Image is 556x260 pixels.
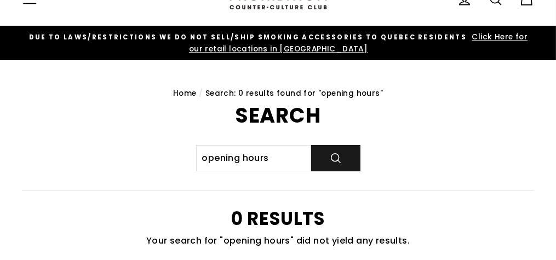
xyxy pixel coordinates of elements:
span: Click Here for our retail locations in [GEOGRAPHIC_DATA] [189,32,528,54]
a: Home [173,88,197,99]
span: / [199,88,203,99]
h2: 0 results [22,210,534,228]
a: DUE TO LAWS/restrictions WE DO NOT SELL/SHIP SMOKING ACCESSORIES to qUEBEC RESIDENTS Click Here f... [25,31,532,55]
h1: Search [22,105,534,126]
p: Your search for "opening hours" did not yield any results. [22,234,534,248]
input: Search our store [196,145,311,171]
nav: breadcrumbs [22,88,534,100]
span: DUE TO LAWS/restrictions WE DO NOT SELL/SHIP SMOKING ACCESSORIES to qUEBEC RESIDENTS [29,33,467,42]
span: Search: 0 results found for "opening hours" [205,88,383,99]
